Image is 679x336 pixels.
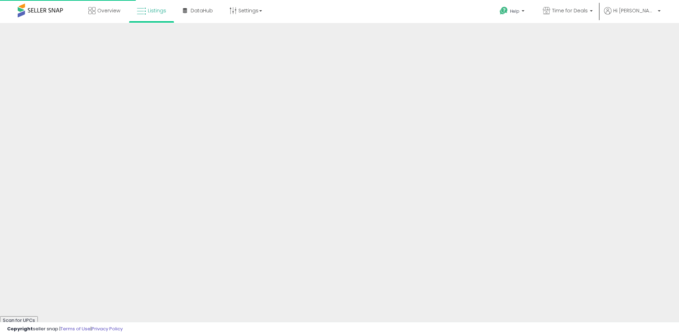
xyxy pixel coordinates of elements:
[604,7,661,23] a: Hi [PERSON_NAME]
[552,7,588,14] span: Time for Deals
[510,8,520,14] span: Help
[613,7,656,14] span: Hi [PERSON_NAME]
[97,7,120,14] span: Overview
[499,6,508,15] i: Get Help
[148,7,166,14] span: Listings
[191,7,213,14] span: DataHub
[494,1,532,23] a: Help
